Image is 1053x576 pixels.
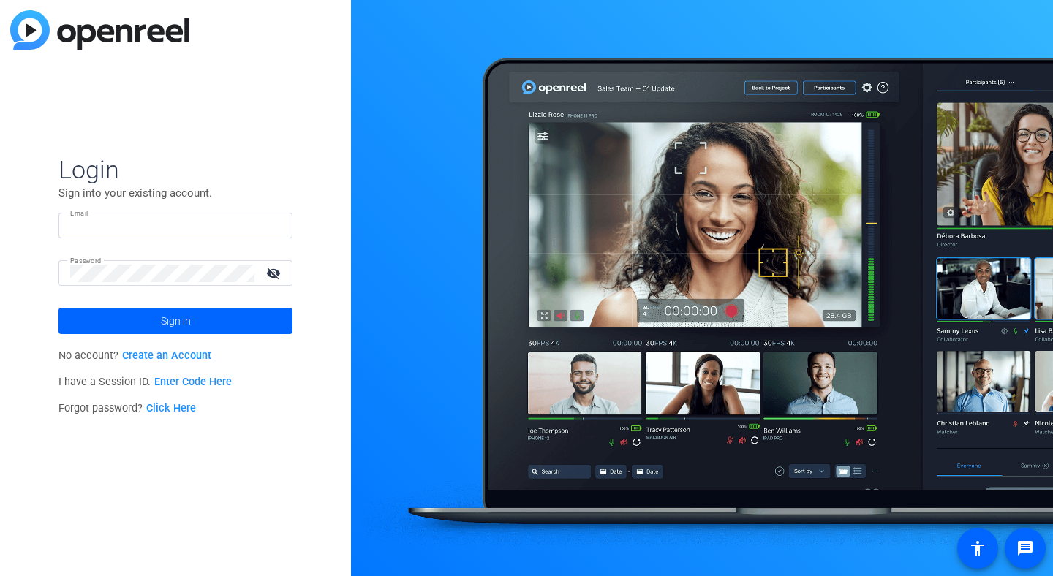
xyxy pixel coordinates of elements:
mat-label: Password [70,257,102,265]
p: Sign into your existing account. [58,185,292,201]
mat-icon: message [1016,539,1034,557]
mat-label: Email [70,209,88,217]
a: Click Here [146,402,196,414]
span: I have a Session ID. [58,376,232,388]
span: Login [58,154,292,185]
span: No account? [58,349,211,362]
mat-icon: visibility_off [257,262,292,284]
img: blue-gradient.svg [10,10,189,50]
span: Sign in [161,303,191,339]
span: Forgot password? [58,402,196,414]
a: Enter Code Here [154,376,232,388]
mat-icon: accessibility [969,539,986,557]
a: Create an Account [122,349,211,362]
button: Sign in [58,308,292,334]
input: Enter Email Address [70,217,281,235]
